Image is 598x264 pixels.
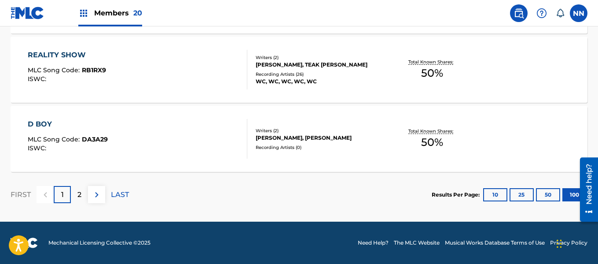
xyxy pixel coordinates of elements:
div: Drag [557,231,562,257]
div: D BOY [28,119,108,130]
div: Writers ( 2 ) [256,127,384,134]
img: right [92,190,102,200]
a: Need Help? [358,239,389,247]
span: RB1RX9 [82,66,106,74]
p: Total Known Shares: [408,128,455,134]
p: 1 [61,190,64,200]
img: MLC Logo [11,7,44,19]
div: Recording Artists ( 26 ) [256,71,384,78]
span: DA3A29 [82,135,108,143]
p: 2 [77,190,81,200]
button: 50 [536,188,560,201]
span: Members [94,8,142,18]
span: 50 % [421,134,443,150]
a: Public Search [510,4,528,22]
img: Top Rightsholders [78,8,89,19]
div: [PERSON_NAME], [PERSON_NAME] [256,134,384,142]
a: D BOYMLC Song Code:DA3A29ISWC:Writers (2)[PERSON_NAME], [PERSON_NAME]Recording Artists (0)Total K... [11,106,587,172]
span: MLC Song Code : [28,135,82,143]
span: 20 [133,9,142,17]
div: Notifications [556,9,565,18]
div: WC, WC, WC, WC, WC [256,78,384,86]
img: help [536,8,547,19]
img: search [514,8,524,19]
a: REALITY SHOWMLC Song Code:RB1RX9ISWC:Writers (2)[PERSON_NAME], TEAK [PERSON_NAME]Recording Artist... [11,37,587,103]
a: Musical Works Database Terms of Use [445,239,545,247]
span: ISWC : [28,144,48,152]
button: 10 [483,188,507,201]
div: Help [533,4,550,22]
button: 25 [510,188,534,201]
img: logo [11,238,38,248]
p: Results Per Page: [432,191,482,199]
iframe: Resource Center [573,154,598,225]
span: ISWC : [28,75,48,83]
div: Writers ( 2 ) [256,54,384,61]
span: MLC Song Code : [28,66,82,74]
div: Recording Artists ( 0 ) [256,144,384,151]
span: 50 % [421,65,443,81]
div: User Menu [570,4,587,22]
div: REALITY SHOW [28,50,106,60]
p: LAST [111,190,129,200]
p: Total Known Shares: [408,59,455,65]
iframe: Chat Widget [554,222,598,264]
div: [PERSON_NAME], TEAK [PERSON_NAME] [256,61,384,69]
a: Privacy Policy [550,239,587,247]
button: 100 [562,188,587,201]
span: Mechanical Licensing Collective © 2025 [48,239,150,247]
p: FIRST [11,190,31,200]
a: The MLC Website [394,239,440,247]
